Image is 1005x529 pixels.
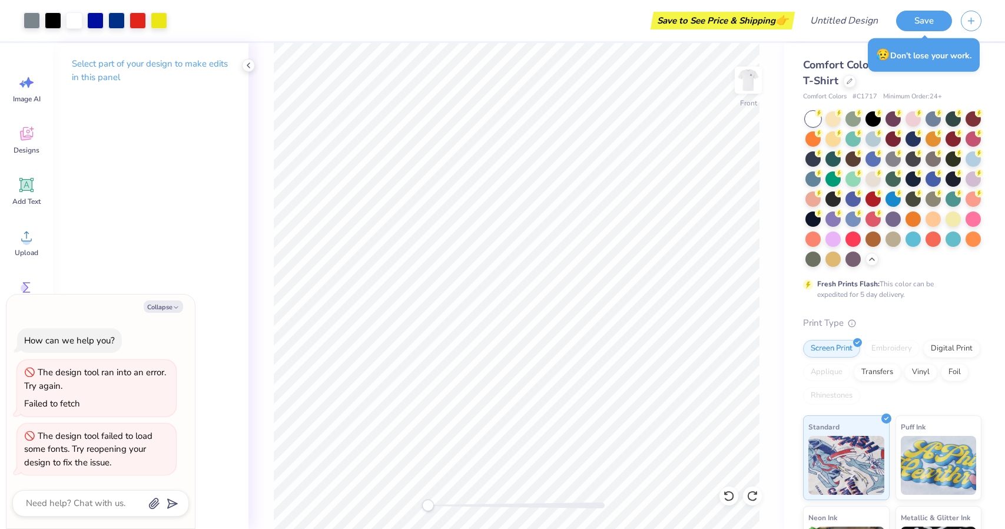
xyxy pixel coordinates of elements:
button: Collapse [144,300,183,313]
div: Digital Print [923,340,980,358]
span: 👉 [775,13,788,27]
div: Screen Print [803,340,860,358]
input: Untitled Design [801,9,887,32]
div: Failed to fetch [24,398,80,409]
img: Puff Ink [901,436,977,495]
span: # C1717 [853,92,877,102]
span: Minimum Order: 24 + [883,92,942,102]
img: Front [737,68,760,92]
span: Add Text [12,197,41,206]
button: Save [896,11,952,31]
div: Accessibility label [422,500,434,511]
span: Image AI [13,94,41,104]
div: Applique [803,363,850,381]
span: Designs [14,146,39,155]
span: 😥 [876,47,890,62]
div: The design tool ran into an error. Try again. [24,366,166,392]
span: Upload [15,248,38,257]
span: Puff Ink [901,421,926,433]
div: Transfers [854,363,901,381]
div: How can we help you? [24,335,115,346]
div: This color can be expedited for 5 day delivery. [817,279,962,300]
div: Save to See Price & Shipping [654,12,792,29]
div: Rhinestones [803,387,860,405]
span: Standard [808,421,840,433]
span: Comfort Colors Adult Heavyweight T-Shirt [803,58,978,88]
div: Front [740,98,757,108]
span: Metallic & Glitter Ink [901,511,970,524]
div: Vinyl [904,363,937,381]
div: Don’t lose your work. [868,38,980,72]
div: Foil [941,363,968,381]
p: Select part of your design to make edits in this panel [72,57,230,84]
div: Print Type [803,316,981,330]
div: Embroidery [864,340,920,358]
span: Comfort Colors [803,92,847,102]
div: The design tool failed to load some fonts. Try reopening your design to fix the issue. [24,430,152,468]
img: Standard [808,436,884,495]
strong: Fresh Prints Flash: [817,279,880,289]
span: Neon Ink [808,511,837,524]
